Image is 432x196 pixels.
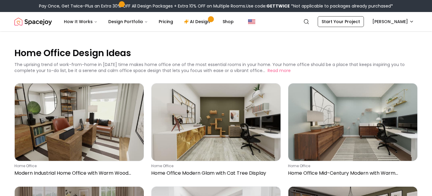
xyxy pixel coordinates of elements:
button: Design Portfolio [103,16,153,28]
p: home office [288,164,415,168]
span: *Not applicable to packages already purchased* [290,3,393,9]
a: Home Office Modern Glam with Cat Tree Displayhome officeHome Office Modern Glam with Cat Tree Dis... [151,83,281,179]
p: Home Office Mid-Century Modern with Warm Accents [288,170,415,177]
nav: Main [59,16,238,28]
a: Spacejoy [14,16,52,28]
img: United States [248,18,255,25]
a: AI Design [179,16,217,28]
p: Home Office Design Ideas [14,47,418,59]
b: GETTWICE [266,3,290,9]
p: home office [151,164,278,168]
img: Modern Industrial Home Office with Warm Wood Tones [15,83,144,161]
span: Use code: [246,3,290,9]
button: Read more [268,68,291,74]
img: Home Office Mid-Century Modern with Warm Accents [288,83,417,161]
p: Home Office Modern Glam with Cat Tree Display [151,170,278,177]
nav: Global [14,12,418,31]
p: The uprising trend of work-from-home in [DATE] time makes home office one of the most essential r... [14,62,405,74]
button: [PERSON_NAME] [369,16,418,27]
a: Start Your Project [318,16,364,27]
p: Modern Industrial Home Office with Warm Wood Tones [14,170,142,177]
a: Modern Industrial Home Office with Warm Wood Toneshome officeModern Industrial Home Office with W... [14,83,144,179]
button: How It Works [59,16,102,28]
p: home office [14,164,142,168]
img: Spacejoy Logo [14,16,52,28]
img: Home Office Modern Glam with Cat Tree Display [151,83,280,161]
a: Shop [218,16,238,28]
a: Pricing [154,16,178,28]
a: Home Office Mid-Century Modern with Warm Accentshome officeHome Office Mid-Century Modern with Wa... [288,83,418,179]
div: Pay Once, Get Twice-Plus an Extra 30% OFF All Design Packages + Extra 10% OFF on Multiple Rooms. [39,3,393,9]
